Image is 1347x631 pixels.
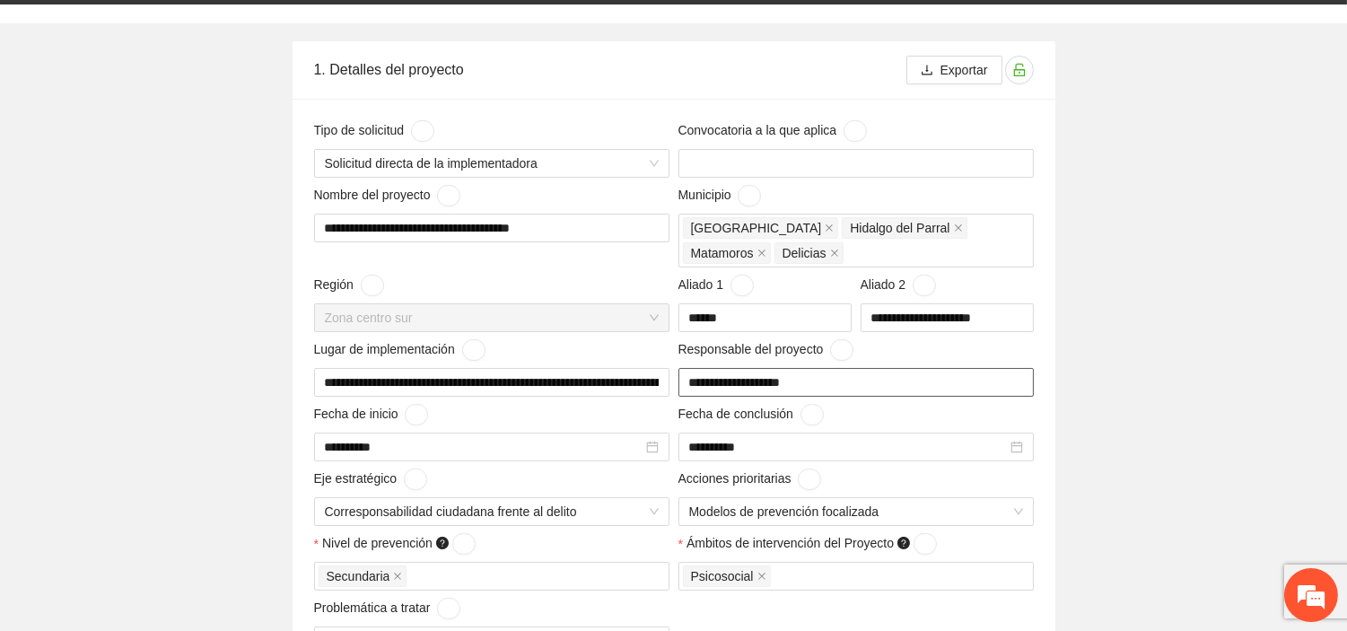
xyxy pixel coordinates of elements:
[462,339,485,361] button: Lugar de implementación
[314,598,461,619] span: Problemática a tratar
[691,218,822,238] span: [GEOGRAPHIC_DATA]
[452,533,476,555] button: Nivel de prevención question-circle
[678,404,824,425] span: Fecha de conclusión
[774,242,844,264] span: Delicias
[314,185,461,206] span: Nombre del proyecto
[314,339,485,361] span: Lugar de implementación
[327,566,390,586] span: Secundaria
[800,404,824,425] button: Fecha de conclusión
[830,249,839,258] span: close
[683,565,771,587] span: Psicosocial
[861,275,936,296] span: Aliado 2
[437,185,460,206] button: Nombre del proyecto
[730,275,754,296] button: Aliado 1
[436,537,449,549] span: question-circle
[825,223,834,232] span: close
[678,275,754,296] span: Aliado 1
[294,9,337,52] div: Minimizar ventana de chat en vivo
[830,339,853,361] button: Responsable del proyecto
[678,339,854,361] span: Responsable del proyecto
[897,537,910,549] span: question-circle
[437,598,460,619] button: Problemática a tratar
[314,404,429,425] span: Fecha de inicio
[361,275,384,296] button: Región
[914,533,937,555] button: Ámbitos de intervención del Proyecto question-circle
[678,120,867,142] span: Convocatoria a la que aplica
[954,223,963,232] span: close
[921,64,933,78] span: download
[687,533,937,555] span: Ámbitos de intervención del Proyecto
[319,565,407,587] span: Secundaria
[1006,63,1033,77] span: unlock
[404,469,427,490] button: Eje estratégico
[683,217,839,239] span: Chihuahua
[104,210,248,391] span: Estamos en línea.
[325,150,659,177] span: Solicitud directa de la implementadora
[783,243,827,263] span: Delicias
[913,275,936,296] button: Aliado 2
[9,432,342,495] textarea: Escriba su mensaje y pulse “Intro”
[314,120,434,142] span: Tipo de solicitud
[691,566,754,586] span: Psicosocial
[314,275,384,296] span: Región
[798,469,821,490] button: Acciones prioritarias
[683,242,771,264] span: Matamoros
[411,120,434,142] button: Tipo de solicitud
[325,304,659,331] span: Zona centro sur
[322,533,476,555] span: Nivel de prevención
[314,469,427,490] span: Eje estratégico
[691,243,754,263] span: Matamoros
[906,56,1002,84] button: downloadExportar
[757,572,766,581] span: close
[757,249,766,258] span: close
[738,185,761,206] button: Municipio
[314,44,906,95] div: 1. Detalles del proyecto
[842,217,967,239] span: Hidalgo del Parral
[940,60,988,80] span: Exportar
[689,498,1023,525] span: Modelos de prevención focalizada
[850,218,949,238] span: Hidalgo del Parral
[393,572,402,581] span: close
[844,120,867,142] button: Convocatoria a la que aplica
[93,92,302,115] div: Chatee con nosotros ahora
[405,404,428,425] button: Fecha de inicio
[1005,56,1034,84] button: unlock
[678,469,822,490] span: Acciones prioritarias
[678,185,762,206] span: Municipio
[325,498,659,525] span: Corresponsabilidad ciudadana frente al delito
